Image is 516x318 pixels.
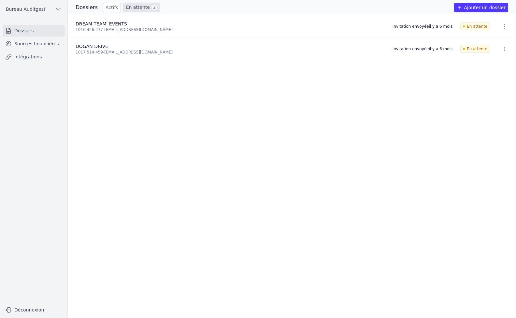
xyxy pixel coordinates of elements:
[3,38,65,50] a: Sources financières
[76,44,108,49] span: DOGAN DRIVE
[3,305,65,315] button: Déconnexion
[76,50,385,55] div: 1017.514.459 - [EMAIL_ADDRESS][DOMAIN_NAME]
[454,3,508,12] button: Ajouter un dossier
[6,6,45,12] span: Bureau Auditgest
[460,45,490,53] span: En attente
[3,51,65,63] a: Intégrations
[393,46,452,52] div: Invitation envoyée il y a 6 mois
[76,27,385,32] div: 1016.426.277 - [EMAIL_ADDRESS][DOMAIN_NAME]
[123,3,160,12] a: En attente 2
[76,4,98,11] h3: Dossiers
[460,23,490,30] span: En attente
[76,21,127,26] span: DREAM TEAM' EVENTS
[151,4,158,11] span: 2
[3,25,65,37] a: Dossiers
[103,3,121,12] a: Actifs
[393,24,452,29] div: Invitation envoyée il y a 6 mois
[3,4,65,14] button: Bureau Auditgest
